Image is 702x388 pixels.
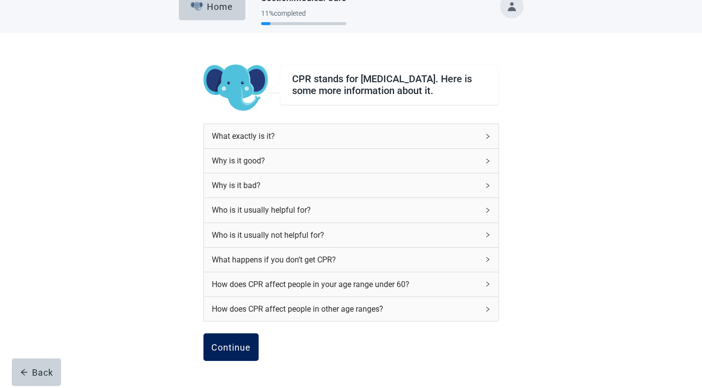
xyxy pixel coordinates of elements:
div: Why is it bad? [212,179,479,192]
div: What happens if you don’t get CPR? [204,248,499,272]
span: right [485,207,491,213]
button: Continue [203,333,259,361]
div: Who is it usually helpful for? [204,198,499,222]
div: Why is it good? [204,149,499,173]
div: Why is it bad? [204,173,499,197]
div: How does CPR affect people in your age range under 60? [204,272,499,296]
span: right [485,232,491,238]
div: Home [191,1,233,11]
div: How does CPR affect people in other age ranges? [212,303,479,315]
div: What exactly is it? [212,130,479,142]
div: 11 % completed [261,9,346,17]
button: arrow-leftBack [12,358,61,386]
div: Why is it good? [212,155,479,167]
span: right [485,158,491,164]
img: Koda Elephant [203,65,268,112]
div: What exactly is it? [204,124,499,148]
div: How does CPR affect people in other age ranges? [204,297,499,321]
div: What happens if you don’t get CPR? [212,254,479,266]
span: right [485,133,491,139]
span: right [485,306,491,312]
div: Who is it usually helpful for? [212,204,479,216]
div: Who is it usually not helpful for? [212,229,479,241]
div: How does CPR affect people in your age range under 60? [212,278,479,291]
div: Progress section [261,5,346,30]
span: right [485,281,491,287]
span: arrow-left [20,368,28,376]
div: CPR stands for [MEDICAL_DATA]. Here is some more information about it. [292,73,487,97]
img: Elephant [191,2,203,11]
span: right [485,183,491,189]
div: Who is it usually not helpful for? [204,223,499,247]
span: right [485,257,491,262]
div: Back [20,367,53,377]
div: Continue [211,342,251,352]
